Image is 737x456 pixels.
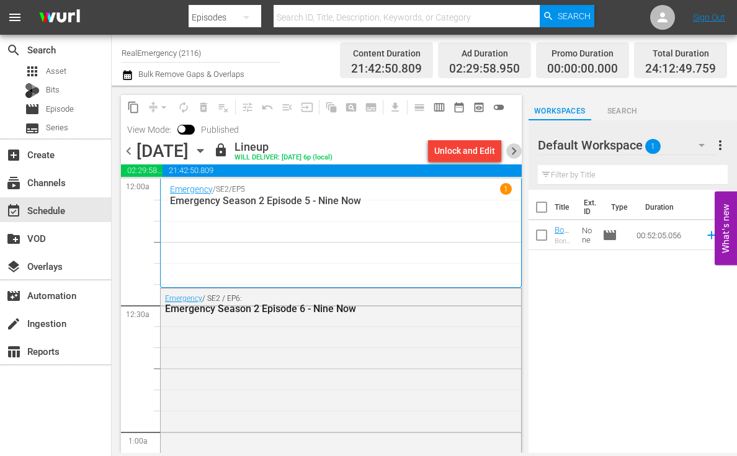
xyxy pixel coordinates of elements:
[540,5,594,27] button: Search
[6,203,21,218] span: Schedule
[713,138,728,153] span: more_vert
[6,43,21,58] span: Search
[25,64,40,79] span: Asset
[6,344,21,359] span: Reports
[555,190,576,225] th: Title
[234,154,333,162] div: WILL DELIVER: [DATE] 6p (local)
[351,62,422,76] span: 21:42:50.809
[213,97,233,117] span: Clear Lineup
[547,45,618,62] div: Promo Duration
[170,195,512,207] p: Emergency Season 2 Episode 5 - Nine Now
[449,97,469,117] span: Month Calendar View
[705,228,718,242] svg: Add to Schedule
[195,125,245,135] span: Published
[577,220,597,250] td: None
[547,62,618,76] span: 00:00:00.000
[555,225,569,309] a: Bondi Vet Season 14 Episode 7
[645,62,716,76] span: 24:12:49.759
[317,95,341,119] span: Refresh All Search Blocks
[538,128,717,163] div: Default Workspace
[555,237,572,245] div: Bondi Vet Season 14 Episode 7
[469,97,489,117] span: View Backup
[257,97,277,117] span: Revert to Primary Episode
[30,3,89,32] img: ans4CAIJ8jUAAAAAAAAAAAAAAAAAAAAAAAAgQb4GAAAAAAAAAAAAAAAAAAAAAAAAJMjXAAAAAAAAAAAAAAAAAAAAAAAAgAT5G...
[6,148,21,163] span: Create
[46,65,66,78] span: Asset
[506,143,522,159] span: chevron_right
[645,133,661,159] span: 1
[504,185,508,194] p: 1
[121,164,163,177] span: 02:29:58.950
[576,190,604,225] th: Ext. ID
[381,95,405,119] span: Download as CSV
[121,125,177,135] span: View Mode:
[170,184,213,194] a: Emergency
[529,105,591,118] span: Workspaces
[449,62,520,76] span: 02:29:58.950
[713,130,728,160] button: more_vert
[143,97,174,117] span: Remove Gaps & Overlaps
[591,105,654,118] span: Search
[602,228,617,243] span: Episode
[6,316,21,331] span: Ingestion
[632,220,700,250] td: 00:52:05.056
[693,12,725,22] a: Sign Out
[429,97,449,117] span: Week Calendar View
[433,101,445,114] span: calendar_view_week_outlined
[25,83,40,98] div: Bits
[473,101,485,114] span: preview_outlined
[165,294,454,315] div: / SE2 / EP6:
[46,103,74,115] span: Episode
[645,45,716,62] div: Total Duration
[232,185,245,194] p: EP5
[233,95,257,119] span: Customize Events
[25,121,40,136] span: Series
[127,101,140,114] span: content_copy
[715,191,737,265] button: Open Feedback Widget
[453,101,465,114] span: date_range_outlined
[6,259,21,274] span: Overlays
[25,102,40,117] span: Episode
[213,143,228,158] span: lock
[405,95,429,119] span: Day Calendar View
[493,101,505,114] span: toggle_off
[6,231,21,246] span: VOD
[434,140,495,162] div: Unlock and Edit
[163,164,522,177] span: 21:42:50.809
[165,303,454,315] div: Emergency Season 2 Episode 6 - Nine Now
[213,185,216,194] p: /
[136,141,189,161] div: [DATE]
[123,97,143,117] span: Copy Lineup
[121,143,136,159] span: chevron_left
[449,45,520,62] div: Ad Duration
[277,97,297,117] span: Fill episodes with ad slates
[216,185,232,194] p: SE2 /
[638,190,712,225] th: Duration
[7,10,22,25] span: menu
[297,97,317,117] span: Update Metadata from Key Asset
[428,140,501,162] button: Unlock and Edit
[46,84,60,96] span: Bits
[489,97,509,117] span: 24 hours Lineup View is OFF
[341,97,361,117] span: Create Search Block
[46,122,68,134] span: Series
[136,69,244,79] span: Bulk Remove Gaps & Overlaps
[558,5,591,27] span: Search
[361,97,381,117] span: Create Series Block
[6,288,21,303] span: Automation
[234,140,333,154] div: Lineup
[6,176,21,190] span: Channels
[177,125,186,133] span: Toggle to switch from Published to Draft view.
[351,45,422,62] div: Content Duration
[174,97,194,117] span: Loop Content
[604,190,638,225] th: Type
[165,294,202,303] a: Emergency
